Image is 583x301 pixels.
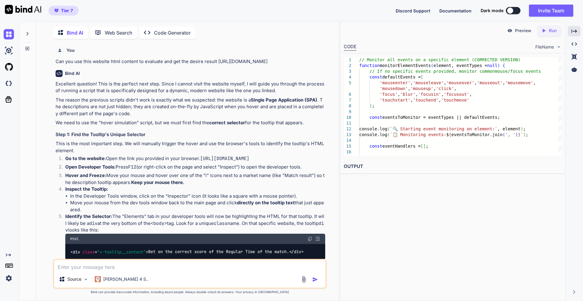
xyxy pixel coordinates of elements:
[505,132,515,137] span: ', '
[549,28,557,34] p: Run
[344,132,351,138] div: 13
[495,69,541,74] span: mouse/focus events
[556,44,561,49] img: chevron down
[344,120,351,126] div: 11
[95,276,101,282] img: Claude 4 Sonnet
[421,75,423,79] span: [
[70,199,325,213] li: Move your mouse from the dev tools window back to the main page and click that just appeared.
[390,126,497,131] span: `🔍 Starting event monitoring on element:`
[344,155,351,161] div: 17
[369,144,382,149] span: const
[53,290,326,294] p: Bind can provide inaccurate information, including about people. Always double-check its answers....
[4,273,14,283] img: settings
[340,159,565,174] h2: OUTPUT
[431,63,433,68] span: (
[56,140,325,154] p: This is the most important step. We will manually trigger the hover and use the browser's tools t...
[56,131,325,138] h3: Step 1: Find the Tooltip's Unique Selector
[505,80,533,85] span: 'mousemove'
[4,62,14,72] img: githubLight
[103,276,148,282] p: [PERSON_NAME] 4 S..
[65,164,116,170] strong: Open Developer Tools:
[515,28,531,34] p: Preview
[65,155,325,162] p: Open the link you provided in your browser.
[397,92,400,97] span: ,
[344,149,351,155] div: 16
[315,236,320,242] img: Open in Browser
[369,75,382,79] span: const
[251,97,317,103] strong: Single Page Application (SPA)
[503,80,505,85] span: ,
[65,213,325,234] p: The "Elements" tab in your developer tools will now be highlighting the HTML for that tooltip. It...
[438,98,441,102] span: ,
[344,43,356,51] div: CODE
[344,63,351,69] div: 2
[65,186,108,192] strong: Inspect the Tooltip:
[5,5,41,14] img: Bind AI
[4,45,14,56] img: ai-studio
[369,69,495,74] span: // If no specific events provided, monitor common
[380,98,410,102] span: 'touchstart'
[451,132,503,137] span: eventsToMonitor.join
[65,70,80,76] h6: Bind AI
[396,8,430,13] span: Discord Support
[344,80,351,86] div: 5
[421,155,451,160] span: eventType =>
[344,115,351,120] div: 10
[415,92,418,97] span: ,
[56,81,325,94] p: Excellent question! This is the perfect next step. Since I cannot visit the website myself, I wil...
[520,132,523,137] span: `
[439,8,472,14] button: Documentation
[380,92,397,97] span: 'focus'
[523,126,525,131] span: ;
[382,144,421,149] span: eventHandlers =
[523,132,525,137] span: )
[89,220,97,226] code: div
[487,63,497,68] span: null
[444,92,469,97] span: 'focusout'
[209,120,245,125] strong: correct selector
[67,29,83,36] p: Bind AI
[446,80,474,85] span: 'mouseover'
[344,109,351,115] div: 9
[474,80,477,85] span: ,
[61,8,73,14] span: Tier 7
[65,156,106,161] strong: Go to the website:
[380,86,408,91] span: 'mousedown'
[65,213,112,219] strong: Identify the Selector:
[344,103,351,109] div: 8
[382,75,421,79] span: defaultEvents =
[66,47,75,53] h6: You
[70,249,148,255] span: < = >
[533,80,536,85] span: ,
[515,132,518,137] span: )
[308,236,312,241] img: copy
[526,132,528,137] span: ;
[451,155,454,160] span: {
[344,57,351,63] div: 1
[441,98,469,102] span: 'touchmove'
[413,80,444,85] span: 'mouseleave'
[294,249,301,255] span: div
[469,92,472,97] span: ,
[344,143,351,149] div: 15
[359,155,418,160] span: eventsToMonitor.forEach
[344,97,351,103] div: 7
[382,115,500,120] span: eventsToMonitor = eventTypes || defaultEvents;
[454,86,456,91] span: ,
[214,220,227,226] code: class
[344,92,351,97] div: 6
[503,132,505,137] span: (
[97,249,146,255] span: "v-tooltip__content"
[359,57,487,62] span: // Monitor all events on a specific element (CORRE
[151,220,167,226] code: <body>
[56,58,325,65] p: Can you use this website html content to evaluate and get the desire result [URL][DOMAIN_NAME]
[131,179,184,185] strong: Keep your mouse there.
[481,8,503,14] span: Dark mode
[372,103,374,108] span: ;
[73,249,80,255] span: div
[65,172,106,178] strong: Hover and Freeze:
[344,138,351,143] div: 14
[4,78,14,89] img: darkCloudIdeIcon
[70,236,79,241] span: Html
[518,132,520,137] span: }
